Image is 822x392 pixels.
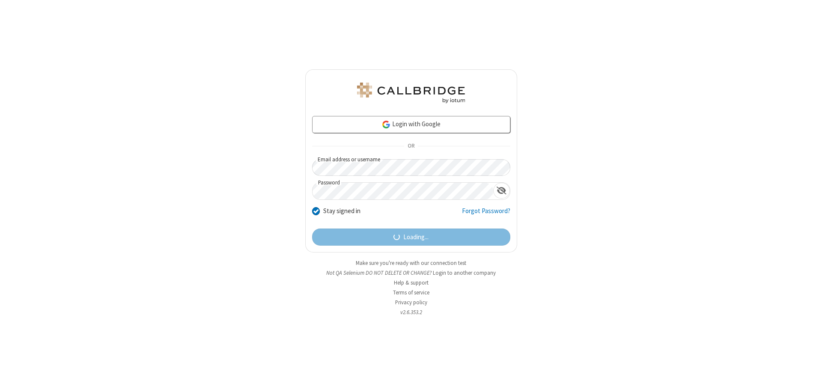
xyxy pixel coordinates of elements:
a: Help & support [394,279,429,286]
div: Show password [493,183,510,199]
li: Not QA Selenium DO NOT DELETE OR CHANGE? [305,269,517,277]
button: Login to another company [433,269,496,277]
a: Forgot Password? [462,206,510,223]
input: Email address or username [312,159,510,176]
a: Login with Google [312,116,510,133]
a: Privacy policy [395,299,427,306]
img: QA Selenium DO NOT DELETE OR CHANGE [355,83,467,103]
a: Terms of service [393,289,429,296]
input: Password [313,183,493,199]
button: Loading... [312,229,510,246]
span: Loading... [403,232,429,242]
a: Make sure you're ready with our connection test [356,259,466,267]
li: v2.6.353.2 [305,308,517,316]
span: OR [404,140,418,152]
label: Stay signed in [323,206,360,216]
iframe: Chat [801,370,816,386]
img: google-icon.png [381,120,391,129]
